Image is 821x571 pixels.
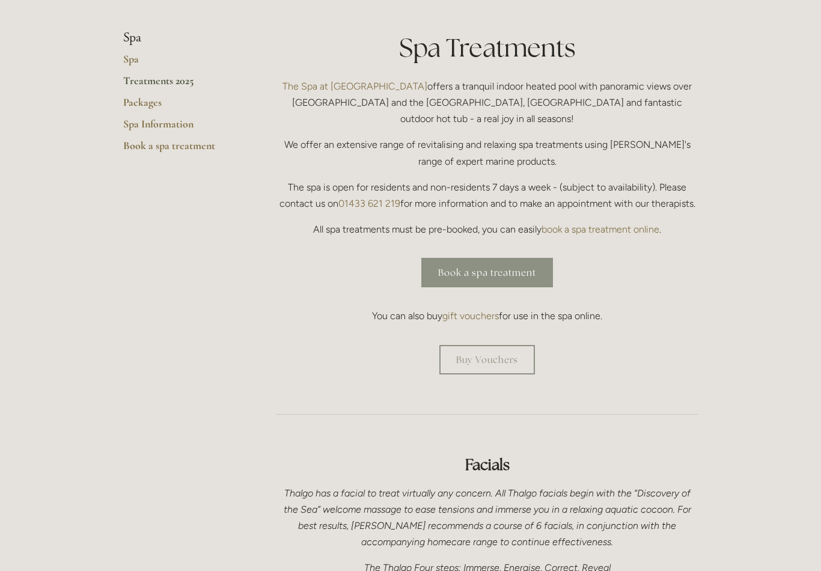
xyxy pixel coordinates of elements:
[439,345,535,374] a: Buy Vouchers
[276,30,698,66] h1: Spa Treatments
[442,310,499,322] a: gift vouchers
[276,221,698,237] p: All spa treatments must be pre-booked, you can easily .
[123,52,238,74] a: Spa
[123,30,238,46] li: Spa
[284,487,694,548] em: Thalgo has a facial to treat virtually any concern. All Thalgo facials begin with the “Discovery ...
[123,74,238,96] a: Treatments 2025
[123,139,238,160] a: Book a spa treatment
[282,81,427,92] a: The Spa at [GEOGRAPHIC_DATA]
[421,258,553,287] a: Book a spa treatment
[276,136,698,169] p: We offer an extensive range of revitalising and relaxing spa treatments using [PERSON_NAME]'s ran...
[123,96,238,117] a: Packages
[338,198,400,209] a: 01433 621 219
[276,179,698,212] p: The spa is open for residents and non-residents 7 days a week - (subject to availability). Please...
[542,224,659,235] a: book a spa treatment online
[465,455,510,474] strong: Facials
[276,78,698,127] p: offers a tranquil indoor heated pool with panoramic views over [GEOGRAPHIC_DATA] and the [GEOGRAP...
[276,308,698,324] p: You can also buy for use in the spa online.
[123,117,238,139] a: Spa Information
